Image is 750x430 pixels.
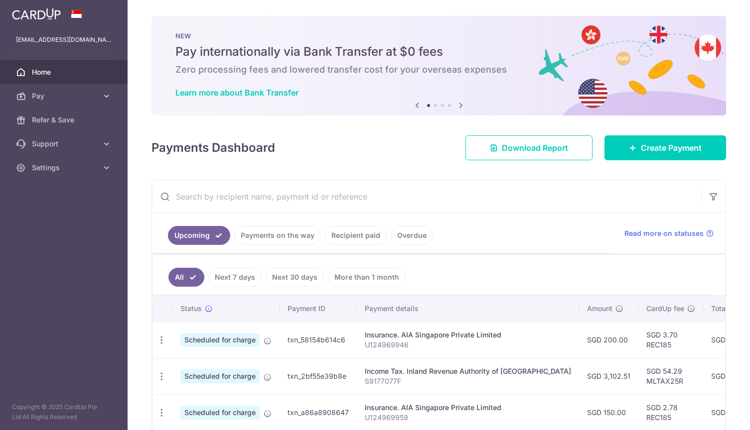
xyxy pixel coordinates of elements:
span: Total amt. [711,304,744,314]
td: txn_58154b614c6 [280,322,357,358]
p: [EMAIL_ADDRESS][DOMAIN_NAME] [16,35,112,45]
a: Recipient paid [325,226,387,245]
h4: Payments Dashboard [151,139,275,157]
td: SGD 3.70 REC185 [638,322,703,358]
span: Scheduled for charge [180,333,260,347]
span: Support [32,139,98,149]
a: All [168,268,204,287]
p: U124969959 [365,413,571,423]
span: Read more on statuses [624,228,704,238]
a: Read more on statuses [624,228,714,238]
td: txn_2bf55e39b8e [280,358,357,394]
a: Next 30 days [266,268,324,287]
a: Create Payment [604,135,726,160]
span: Download Report [502,142,568,154]
a: Payments on the way [234,226,321,245]
span: Status [180,304,202,314]
td: SGD 3,102.51 [579,358,638,394]
img: CardUp [12,8,61,20]
h5: Pay internationally via Bank Transfer at $0 fees [175,44,702,60]
span: Amount [587,304,612,314]
p: U124969946 [365,340,571,350]
a: Next 7 days [208,268,262,287]
span: CardUp fee [646,304,684,314]
a: More than 1 month [328,268,406,287]
img: Bank transfer banner [151,16,726,115]
td: SGD 200.00 [579,322,638,358]
h6: Zero processing fees and lowered transfer cost for your overseas expenses [175,64,702,76]
p: S9177077F [365,376,571,386]
span: Refer & Save [32,115,98,125]
span: Create Payment [641,142,702,154]
a: Learn more about Bank Transfer [175,88,299,98]
th: Payment details [357,296,579,322]
div: Insurance. AIA Singapore Private Limited [365,403,571,413]
p: NEW [175,32,702,40]
span: Scheduled for charge [180,369,260,383]
div: Income Tax. Inland Revenue Authority of [GEOGRAPHIC_DATA] [365,366,571,376]
span: Scheduled for charge [180,406,260,420]
a: Upcoming [168,226,230,245]
td: SGD 54.29 MLTAX25R [638,358,703,394]
div: Insurance. AIA Singapore Private Limited [365,330,571,340]
a: Download Report [465,135,593,160]
span: Pay [32,91,98,101]
span: Home [32,67,98,77]
span: Settings [32,163,98,173]
a: Overdue [391,226,433,245]
input: Search by recipient name, payment id or reference [152,181,702,213]
th: Payment ID [280,296,357,322]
